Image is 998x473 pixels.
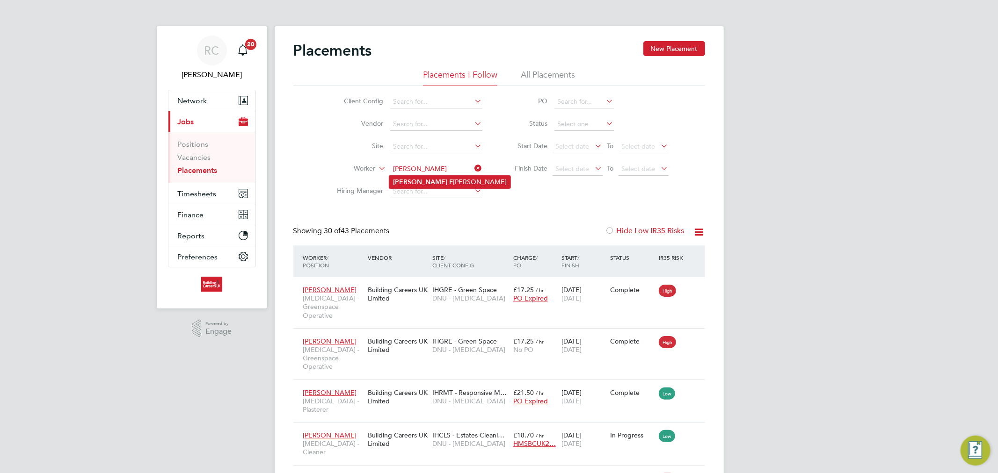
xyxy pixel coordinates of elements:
[559,281,608,307] div: [DATE]
[610,337,654,345] div: Complete
[303,294,363,320] span: [MEDICAL_DATA] - Greenspace Operative
[365,249,430,266] div: Vendor
[659,430,675,442] span: Low
[205,320,232,328] span: Powered by
[536,432,544,439] span: / hr
[561,254,579,269] span: / Finish
[449,178,453,186] b: F
[511,249,560,273] div: Charge
[561,397,582,405] span: [DATE]
[330,186,384,195] label: Hiring Manager
[559,426,608,452] div: [DATE]
[513,337,534,345] span: £17.25
[168,225,255,246] button: Reports
[513,439,556,448] span: HMSBCUK2…
[245,39,256,50] span: 20
[322,164,376,173] label: Worker
[324,226,390,236] span: 43 Placements
[303,345,363,371] span: [MEDICAL_DATA] - Greenspace Operative
[432,388,507,397] span: IHRMT - Responsive M…
[168,36,256,80] a: RC[PERSON_NAME]
[168,111,255,132] button: Jobs
[389,176,510,188] li: [PERSON_NAME]
[561,345,582,354] span: [DATE]
[168,204,255,225] button: Finance
[192,320,232,337] a: Powered byEngage
[622,142,656,150] span: Select date
[178,96,207,105] span: Network
[659,336,676,348] span: High
[365,426,430,452] div: Building Careers UK Limited
[536,287,544,294] span: / hr
[506,142,548,150] label: Start Date
[432,439,509,448] span: DNU - [MEDICAL_DATA]
[610,388,654,397] div: Complete
[393,178,447,186] b: [PERSON_NAME]
[521,69,575,86] li: All Placements
[608,249,656,266] div: Status
[605,226,685,236] label: Hide Low IR35 Risks
[513,286,534,294] span: £17.25
[301,280,705,288] a: [PERSON_NAME][MEDICAL_DATA] - Greenspace OperativeBuilding Careers UK LimitedIHGRE - Green SpaceD...
[178,231,205,240] span: Reports
[605,140,617,152] span: To
[303,337,357,345] span: [PERSON_NAME]
[365,332,430,358] div: Building Careers UK Limited
[432,254,474,269] span: / Client Config
[204,44,219,57] span: RC
[178,140,209,149] a: Positions
[561,294,582,302] span: [DATE]
[610,431,654,439] div: In Progress
[430,249,511,273] div: Site
[157,26,267,308] nav: Main navigation
[432,397,509,405] span: DNU - [MEDICAL_DATA]
[556,142,590,150] span: Select date
[178,189,217,198] span: Timesheets
[513,254,538,269] span: / PO
[536,389,544,396] span: / hr
[432,337,497,345] span: IHGRE - Green Space
[168,183,255,204] button: Timesheets
[605,162,617,174] span: To
[303,388,357,397] span: [PERSON_NAME]
[536,338,544,345] span: / hr
[513,431,534,439] span: £18.70
[330,97,384,105] label: Client Config
[513,345,533,354] span: No PO
[554,118,614,131] input: Select one
[365,281,430,307] div: Building Careers UK Limited
[390,118,482,131] input: Search for...
[168,132,255,183] div: Jobs
[432,345,509,354] span: DNU - [MEDICAL_DATA]
[365,384,430,410] div: Building Careers UK Limited
[423,69,497,86] li: Placements I Follow
[330,142,384,150] label: Site
[559,332,608,358] div: [DATE]
[390,95,482,108] input: Search for...
[656,249,689,266] div: IR35 Risk
[559,249,608,273] div: Start
[554,95,614,108] input: Search for...
[178,210,204,219] span: Finance
[559,384,608,410] div: [DATE]
[506,119,548,128] label: Status
[293,41,372,60] h2: Placements
[659,387,675,400] span: Low
[303,286,357,294] span: [PERSON_NAME]
[178,117,194,126] span: Jobs
[205,328,232,336] span: Engage
[301,426,705,434] a: [PERSON_NAME][MEDICAL_DATA] - CleanerBuilding Careers UK LimitedIHCLS - Estates Cleani…DNU - [MED...
[561,439,582,448] span: [DATE]
[432,431,504,439] span: IHCLS - Estates Cleani…
[168,90,255,111] button: Network
[178,153,211,162] a: Vacancies
[513,388,534,397] span: £21.50
[303,439,363,456] span: [MEDICAL_DATA] - Cleaner
[432,286,497,294] span: IHGRE - Green Space
[301,249,365,273] div: Worker
[961,436,991,466] button: Engage Resource Center
[610,286,654,294] div: Complete
[643,41,705,56] button: New Placement
[293,226,392,236] div: Showing
[330,119,384,128] label: Vendor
